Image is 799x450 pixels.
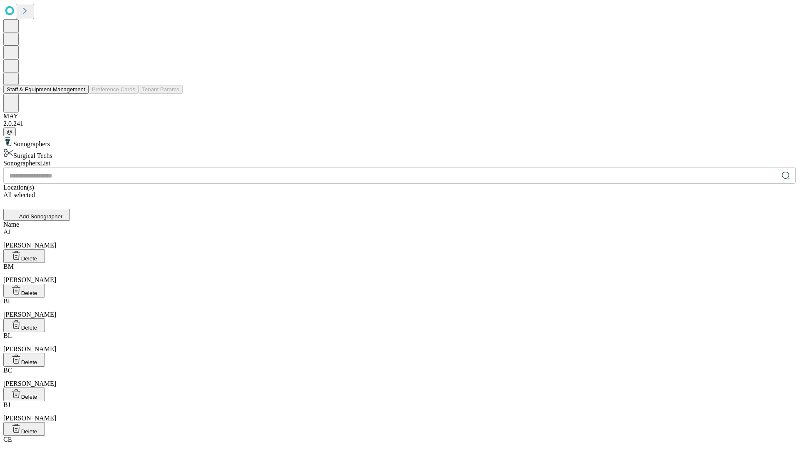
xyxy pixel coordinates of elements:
[3,318,45,332] button: Delete
[21,255,37,262] span: Delete
[21,394,37,400] span: Delete
[3,136,796,148] div: Sonographers
[3,112,796,120] div: MAY
[3,191,796,199] div: All selected
[21,428,37,435] span: Delete
[7,129,12,135] span: @
[3,85,89,94] button: Staff & Equipment Management
[3,332,796,353] div: [PERSON_NAME]
[3,184,34,191] span: Location(s)
[19,213,62,220] span: Add Sonographer
[139,85,183,94] button: Tenant Params
[21,325,37,331] span: Delete
[3,160,796,167] div: Sonographers List
[3,422,45,436] button: Delete
[3,436,12,443] span: CE
[3,263,796,284] div: [PERSON_NAME]
[21,359,37,365] span: Delete
[3,127,16,136] button: @
[3,221,796,228] div: Name
[3,353,45,367] button: Delete
[3,387,45,401] button: Delete
[3,367,12,374] span: BC
[3,263,14,270] span: BM
[3,297,796,318] div: [PERSON_NAME]
[21,290,37,296] span: Delete
[3,367,796,387] div: [PERSON_NAME]
[3,228,796,249] div: [PERSON_NAME]
[3,401,10,408] span: BJ
[3,284,45,297] button: Delete
[89,85,139,94] button: Preference Cards
[3,120,796,127] div: 2.0.241
[3,297,10,305] span: BI
[3,209,70,221] button: Add Sonographer
[3,249,45,263] button: Delete
[3,228,11,235] span: AJ
[3,332,12,339] span: BL
[3,148,796,160] div: Surgical Techs
[3,401,796,422] div: [PERSON_NAME]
